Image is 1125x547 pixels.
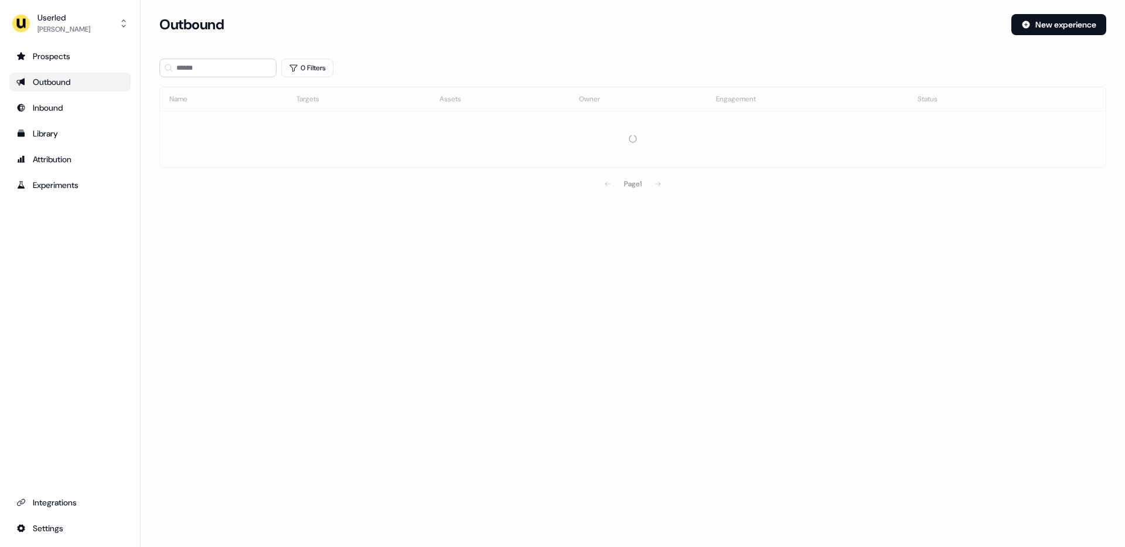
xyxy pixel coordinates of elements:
a: Go to outbound experience [9,73,131,91]
div: Experiments [16,179,124,191]
div: Outbound [16,76,124,88]
a: Go to prospects [9,47,131,66]
a: Go to Inbound [9,98,131,117]
a: Go to attribution [9,150,131,169]
div: Settings [16,522,124,534]
button: Userled[PERSON_NAME] [9,9,131,37]
button: 0 Filters [281,59,333,77]
div: Userled [37,12,90,23]
div: Attribution [16,153,124,165]
div: Integrations [16,497,124,508]
a: Go to experiments [9,176,131,194]
div: Library [16,128,124,139]
div: Inbound [16,102,124,114]
h3: Outbound [159,16,224,33]
div: Prospects [16,50,124,62]
button: New experience [1011,14,1106,35]
a: Go to integrations [9,519,131,538]
a: Go to templates [9,124,131,143]
a: Go to integrations [9,493,131,512]
div: [PERSON_NAME] [37,23,90,35]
